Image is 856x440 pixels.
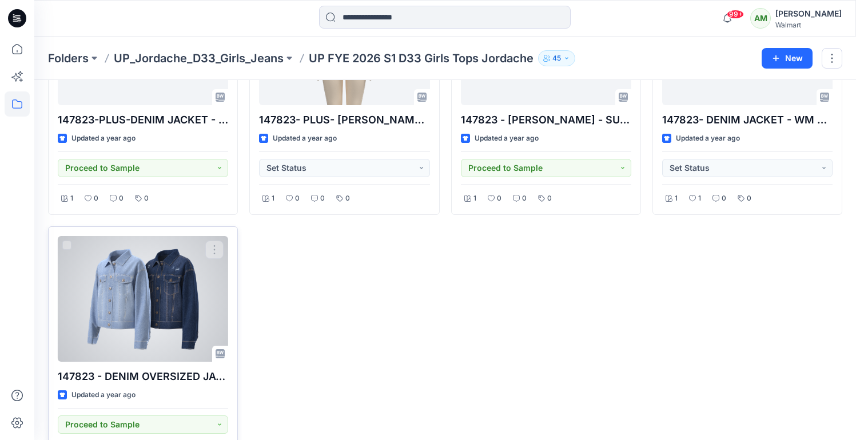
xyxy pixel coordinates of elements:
p: 1 [698,193,701,205]
p: 147823- PLUS- [PERSON_NAME] -WM CONVERSION [259,112,429,128]
div: Walmart [775,21,842,29]
p: 147823-PLUS-DENIM JACKET - SUGGESTION SPECS [58,112,228,128]
p: 1 [70,193,73,205]
p: 0 [522,193,527,205]
p: 147823 - DENIM OVERSIZED JACKET [58,369,228,385]
p: 1 [272,193,274,205]
p: 0 [497,193,501,205]
span: 99+ [727,10,744,19]
p: 0 [747,193,751,205]
button: 45 [538,50,575,66]
p: 147823- DENIM JACKET - WM GRADE [662,112,833,128]
p: 45 [552,52,561,65]
p: Updated a year ago [71,389,136,401]
p: 0 [320,193,325,205]
a: 147823 - DENIM OVERSIZED JACKET [58,236,228,362]
p: 0 [345,193,350,205]
p: 1 [473,193,476,205]
p: UP FYE 2026 S1 D33 Girls Tops Jordache [309,50,533,66]
p: 0 [94,193,98,205]
p: Updated a year ago [71,133,136,145]
p: 0 [295,193,300,205]
a: Folders [48,50,89,66]
p: 0 [547,193,552,205]
button: New [762,48,813,69]
p: 0 [144,193,149,205]
div: AM [750,8,771,29]
p: 0 [119,193,124,205]
p: 147823 - [PERSON_NAME] - SUGGESTION GRADE [461,112,631,128]
p: 0 [722,193,726,205]
p: Updated a year ago [273,133,337,145]
a: UP_Jordache_D33_Girls_Jeans [114,50,284,66]
p: Updated a year ago [676,133,740,145]
p: Updated a year ago [475,133,539,145]
p: 1 [675,193,678,205]
div: [PERSON_NAME] [775,7,842,21]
